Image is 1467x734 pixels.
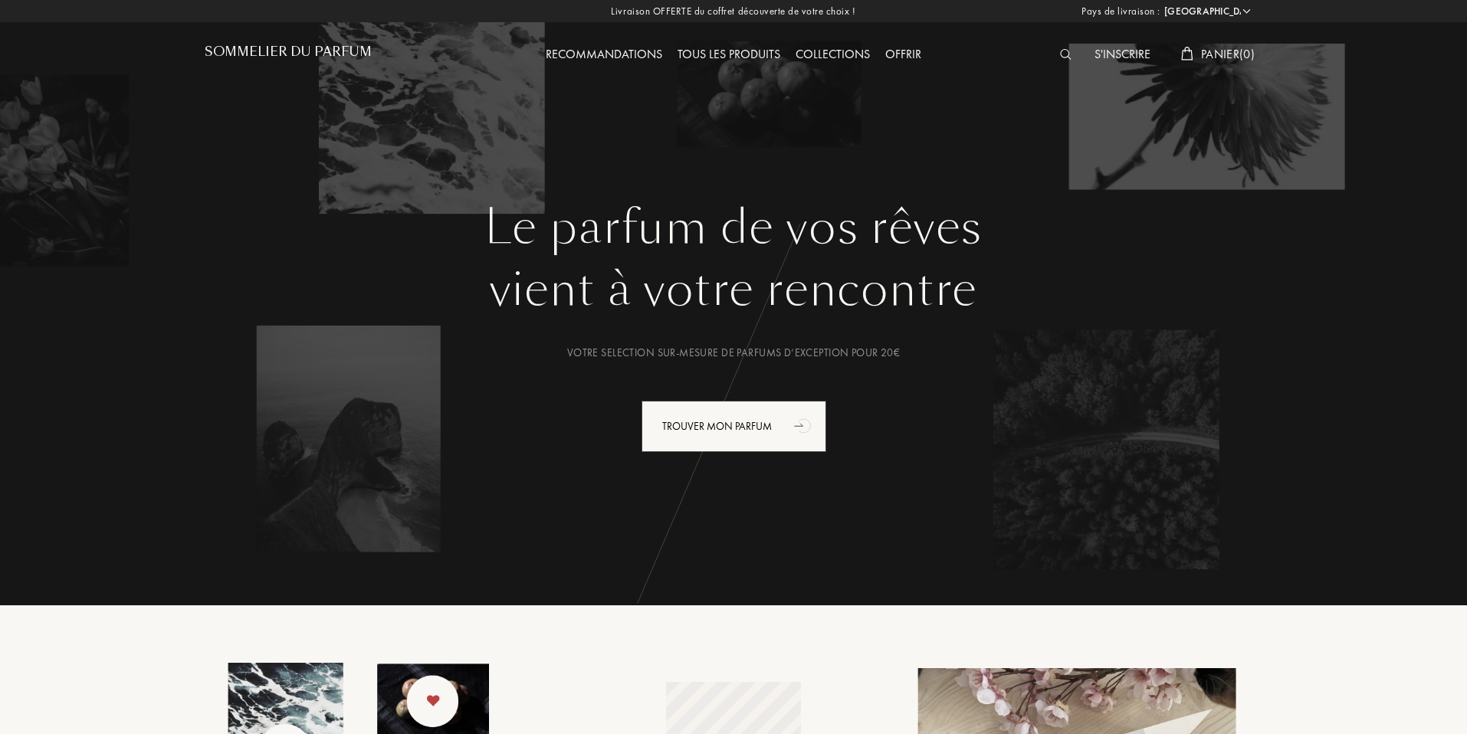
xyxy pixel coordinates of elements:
div: Tous les produits [670,45,788,65]
div: S'inscrire [1087,45,1158,65]
h1: Le parfum de vos rêves [216,200,1251,255]
div: Collections [788,45,878,65]
div: vient à votre rencontre [216,255,1251,324]
a: Trouver mon parfumanimation [630,401,838,452]
a: Recommandations [538,46,670,62]
div: Trouver mon parfum [642,401,826,452]
a: Offrir [878,46,929,62]
div: Recommandations [538,45,670,65]
div: Offrir [878,45,929,65]
img: search_icn_white.svg [1060,49,1072,60]
h1: Sommelier du Parfum [205,44,372,59]
img: cart_white.svg [1181,47,1193,61]
div: Votre selection sur-mesure de parfums d’exception pour 20€ [216,345,1251,361]
span: Panier ( 0 ) [1201,46,1255,62]
a: S'inscrire [1087,46,1158,62]
a: Sommelier du Parfum [205,44,372,65]
span: Pays de livraison : [1081,4,1160,19]
a: Tous les produits [670,46,788,62]
a: Collections [788,46,878,62]
div: animation [789,410,819,441]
